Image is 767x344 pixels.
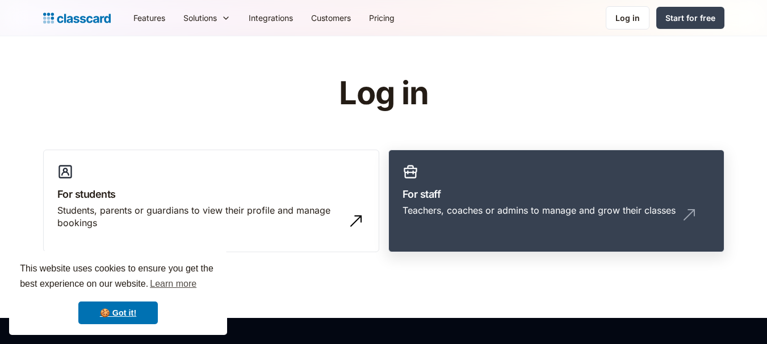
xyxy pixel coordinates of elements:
[148,275,198,292] a: learn more about cookies
[360,5,404,31] a: Pricing
[615,12,640,24] div: Log in
[43,150,379,253] a: For studentsStudents, parents or guardians to view their profile and manage bookings
[183,12,217,24] div: Solutions
[656,7,724,29] a: Start for free
[57,186,365,202] h3: For students
[174,5,240,31] div: Solutions
[43,10,111,26] a: Logo
[403,204,676,216] div: Teachers, coaches or admins to manage and grow their classes
[78,301,158,324] a: dismiss cookie message
[57,204,342,230] div: Students, parents or guardians to view their profile and manage bookings
[240,5,302,31] a: Integrations
[20,262,216,292] span: This website uses cookies to ensure you get the best experience on our website.
[606,6,649,29] a: Log in
[665,12,715,24] div: Start for free
[124,5,174,31] a: Features
[9,251,227,335] div: cookieconsent
[302,5,360,31] a: Customers
[203,76,564,111] h1: Log in
[388,150,724,253] a: For staffTeachers, coaches or admins to manage and grow their classes
[403,186,710,202] h3: For staff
